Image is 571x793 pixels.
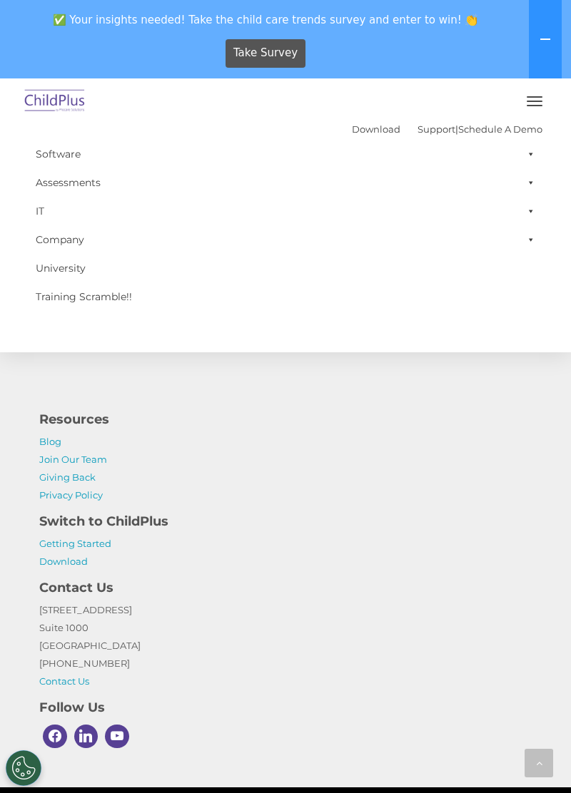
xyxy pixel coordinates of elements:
[39,675,89,687] a: Contact Us
[233,41,298,66] span: Take Survey
[29,168,542,197] a: Assessments
[21,85,89,118] img: ChildPlus by Procare Solutions
[39,538,111,549] a: Getting Started
[39,471,96,483] a: Giving Back
[418,123,455,135] a: Support
[39,721,71,752] a: Facebook
[39,556,88,567] a: Download
[39,697,532,717] h4: Follow Us
[39,409,532,429] h4: Resources
[29,197,542,225] a: IT
[458,123,542,135] a: Schedule A Demo
[71,721,102,752] a: Linkedin
[6,6,526,34] span: ✅ Your insights needed! Take the child care trends survey and enter to win! 👏
[29,254,542,282] a: University
[29,225,542,254] a: Company
[352,123,542,135] font: |
[39,601,532,690] p: [STREET_ADDRESS] Suite 1000 [GEOGRAPHIC_DATA] [PHONE_NUMBER]
[101,721,133,752] a: Youtube
[6,750,41,786] button: Cookies Settings
[39,511,532,531] h4: Switch to ChildPlus
[39,454,107,465] a: Join Our Team
[39,578,532,598] h4: Contact Us
[226,39,306,68] a: Take Survey
[39,436,61,447] a: Blog
[29,282,542,311] a: Training Scramble!!
[352,123,400,135] a: Download
[29,140,542,168] a: Software
[39,489,103,501] a: Privacy Policy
